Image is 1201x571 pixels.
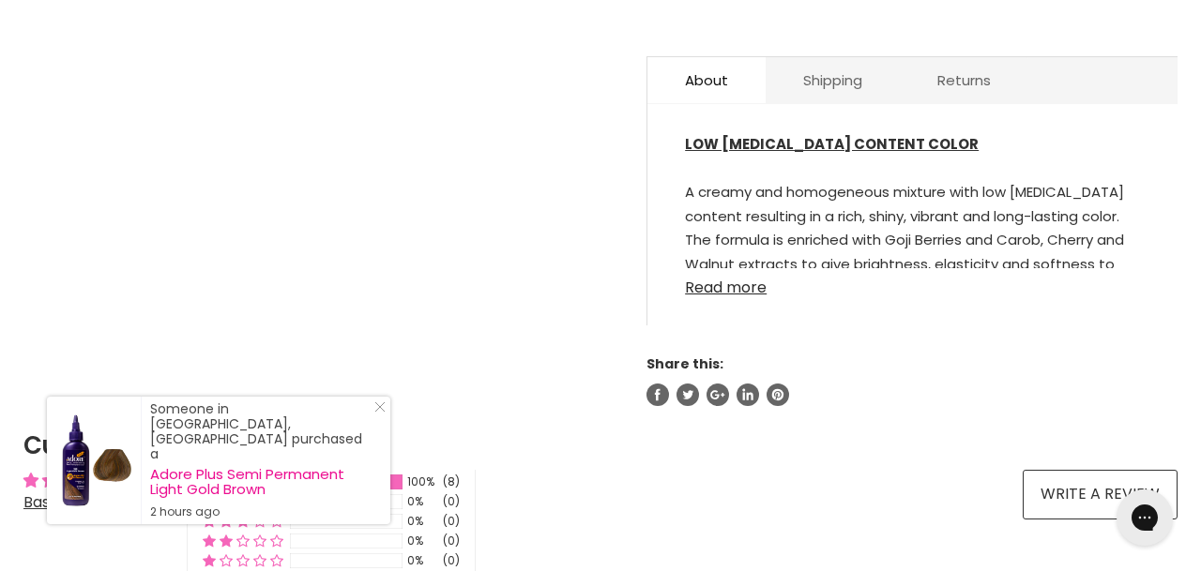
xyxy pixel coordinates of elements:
svg: Close Icon [374,401,386,413]
div: Someone in [GEOGRAPHIC_DATA], [GEOGRAPHIC_DATA] purchased a [150,401,372,519]
a: Read more [685,268,1140,296]
a: Shipping [766,57,900,103]
a: Close Notification [367,401,386,420]
a: Based on 8 reviews [23,491,164,513]
span: Share this: [646,354,723,373]
a: Write a review [1023,470,1178,518]
a: Returns [900,57,1028,103]
small: 2 hours ago [150,504,372,519]
a: About [647,57,766,103]
iframe: Gorgias live chat messenger [1107,483,1182,552]
h2: Customer Reviews [23,428,1178,462]
div: (8) [443,474,460,490]
div: 100% [407,474,437,490]
a: Visit product page [47,397,141,524]
div: Average rating is 5.00 stars [23,470,164,491]
aside: Share this: [646,355,1178,406]
div: A creamy and homogeneous mixture with low [MEDICAL_DATA] content resulting in a rich, shiny, vibr... [685,132,1140,268]
strong: LOW [MEDICAL_DATA] CONTENT COLOR [685,134,979,154]
a: Adore Plus Semi Permanent Light Gold Brown [150,467,372,497]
